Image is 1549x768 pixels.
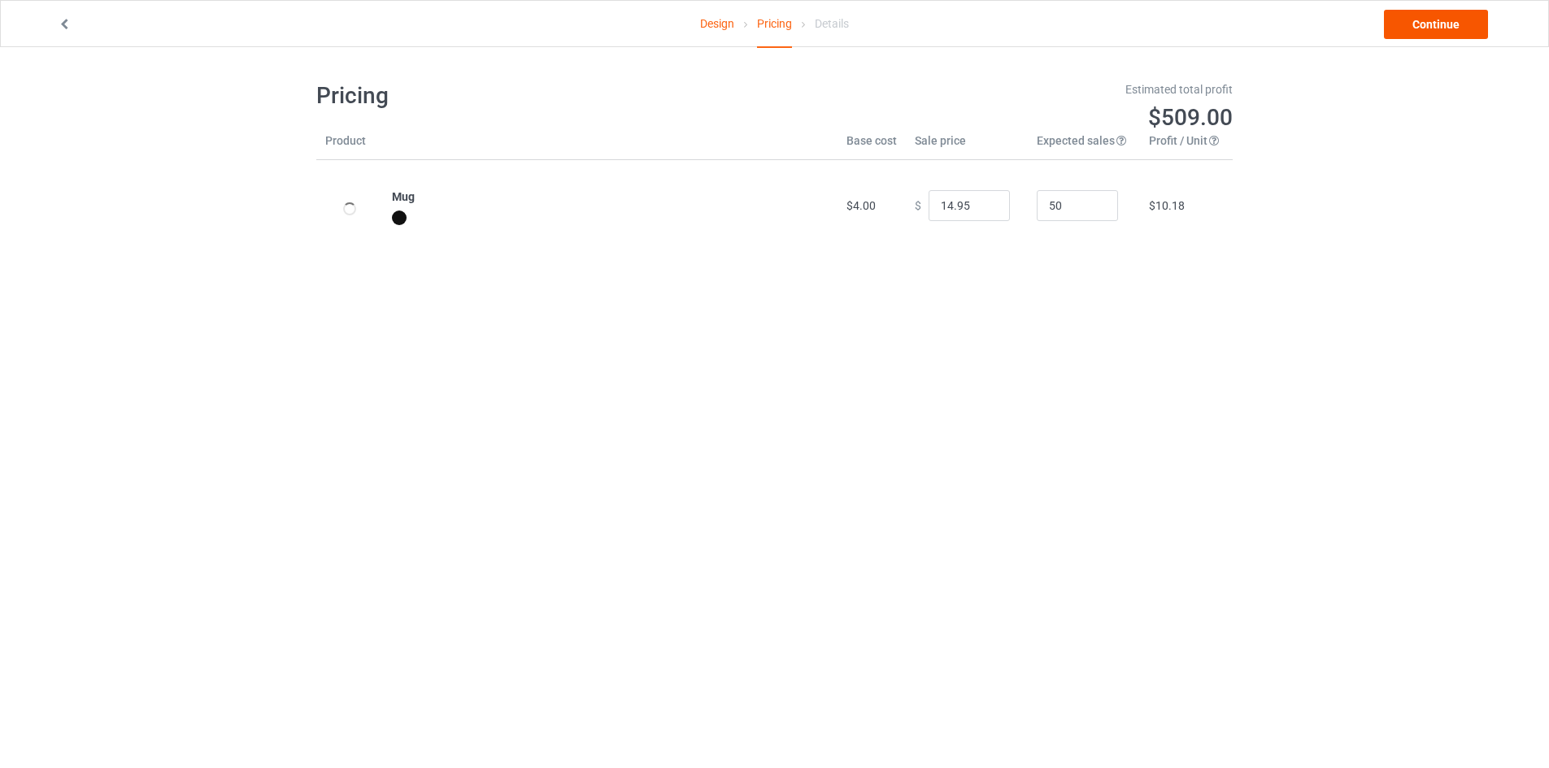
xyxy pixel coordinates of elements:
th: Product [316,132,383,160]
a: Design [700,1,734,46]
span: $ [915,199,921,212]
b: Mug [392,190,415,203]
h1: Pricing [316,81,764,111]
a: Continue [1384,10,1488,39]
th: Expected sales [1028,132,1140,160]
span: $4.00 [846,199,876,212]
div: Pricing [757,1,792,48]
span: $10.18 [1149,199,1185,212]
th: Profit / Unit [1140,132,1233,160]
div: Details [815,1,849,46]
div: Estimated total profit [786,81,1234,98]
th: Base cost [838,132,906,160]
th: Sale price [906,132,1028,160]
span: $509.00 [1148,104,1233,131]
